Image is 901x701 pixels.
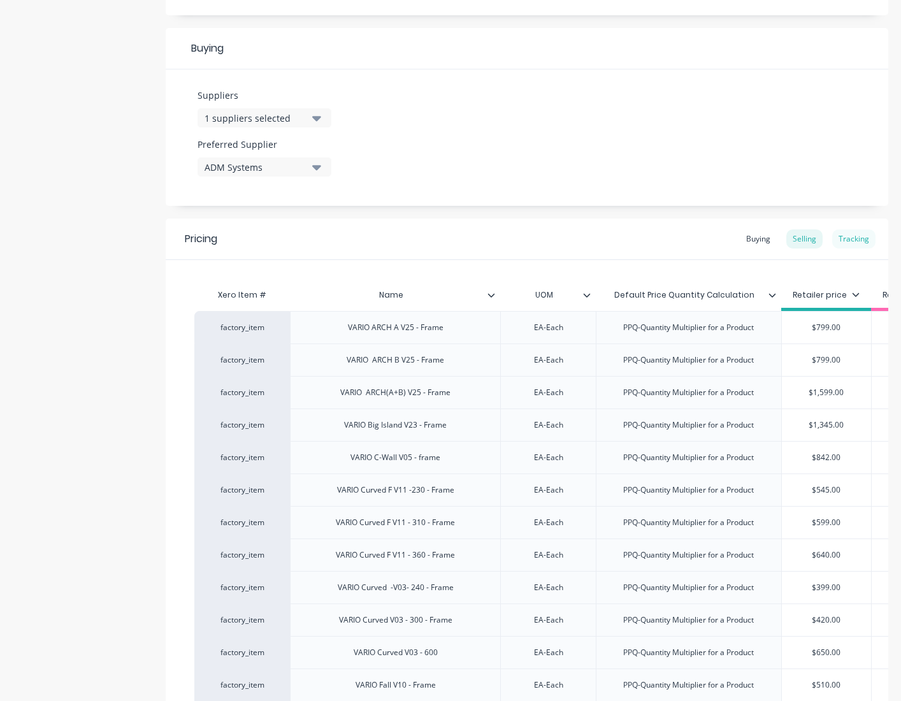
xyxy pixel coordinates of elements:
div: $640.00 [782,539,871,571]
div: PPQ-Quantity Multiplier for a Product [613,514,764,531]
div: PPQ-Quantity Multiplier for a Product [613,319,764,336]
div: Selling [786,229,823,249]
div: factory_item [207,614,277,626]
div: EA-Each [517,319,580,336]
div: Default Price Quantity Calculation [596,282,781,308]
div: Pricing [185,231,217,247]
div: VARIO Curved F V11 -230 - Frame [327,482,465,498]
button: ADM Systems [198,157,331,177]
div: $650.00 [782,637,871,668]
div: EA-Each [517,547,580,563]
div: EA-Each [517,417,580,433]
div: ADM Systems [205,161,306,174]
div: VARIO Big Island V23 - Frame [334,417,457,433]
div: $510.00 [782,669,871,701]
div: factory_item [207,517,277,528]
div: factory_item [207,484,277,496]
div: EA-Each [517,449,580,466]
div: VARIO ARCH A V25 - Frame [338,319,454,336]
div: 1 suppliers selected [205,112,306,125]
div: Default Price Quantity Calculation [596,279,774,311]
div: $799.00 [782,344,871,376]
div: factory_item [207,647,277,658]
div: factory_item [207,419,277,431]
div: $842.00 [782,442,871,473]
div: Tracking [832,229,876,249]
div: PPQ-Quantity Multiplier for a Product [613,417,764,433]
label: Preferred Supplier [198,138,331,151]
div: Buying [740,229,777,249]
div: $545.00 [782,474,871,506]
div: $1,345.00 [782,409,871,441]
div: PPQ-Quantity Multiplier for a Product [613,384,764,401]
div: PPQ-Quantity Multiplier for a Product [613,579,764,596]
div: UOM [500,282,596,308]
div: Buying [166,28,888,69]
div: $420.00 [782,604,871,636]
div: VARIO Fall V10 - Frame [345,677,446,693]
div: VARIO C-Wall V05 - frame [340,449,450,466]
div: Name [290,279,493,311]
div: $799.00 [782,312,871,343]
div: factory_item [207,322,277,333]
div: PPQ-Quantity Multiplier for a Product [613,482,764,498]
div: EA-Each [517,677,580,693]
div: Retailer price [793,289,860,301]
div: factory_item [207,679,277,691]
div: EA-Each [517,352,580,368]
div: Name [290,282,500,308]
div: EA-Each [517,514,580,531]
div: VARIO ARCH(A+B) V25 - Frame [330,384,461,401]
div: VARIO ARCH B V25 - Frame [336,352,454,368]
div: PPQ-Quantity Multiplier for a Product [613,677,764,693]
div: $399.00 [782,572,871,603]
div: Xero Item # [194,282,290,308]
div: VARIO Curved V03 - 300 - Frame [329,612,463,628]
div: EA-Each [517,644,580,661]
div: factory_item [207,582,277,593]
div: factory_item [207,452,277,463]
label: Suppliers [198,89,331,102]
div: VARIO Curved V03 - 600 [343,644,448,661]
div: VARIO Curved F V11 - 360 - Frame [326,547,465,563]
div: PPQ-Quantity Multiplier for a Product [613,352,764,368]
div: PPQ-Quantity Multiplier for a Product [613,644,764,661]
div: VARIO Curved -V03- 240 - Frame [328,579,464,596]
div: EA-Each [517,579,580,596]
div: VARIO Curved F V11 - 310 - Frame [326,514,465,531]
div: UOM [500,279,588,311]
div: $599.00 [782,507,871,538]
button: 1 suppliers selected [198,108,331,127]
div: PPQ-Quantity Multiplier for a Product [613,449,764,466]
div: PPQ-Quantity Multiplier for a Product [613,547,764,563]
div: EA-Each [517,384,580,401]
div: factory_item [207,354,277,366]
div: PPQ-Quantity Multiplier for a Product [613,612,764,628]
div: $1,599.00 [782,377,871,408]
div: EA-Each [517,482,580,498]
div: factory_item [207,387,277,398]
div: factory_item [207,549,277,561]
div: EA-Each [517,612,580,628]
